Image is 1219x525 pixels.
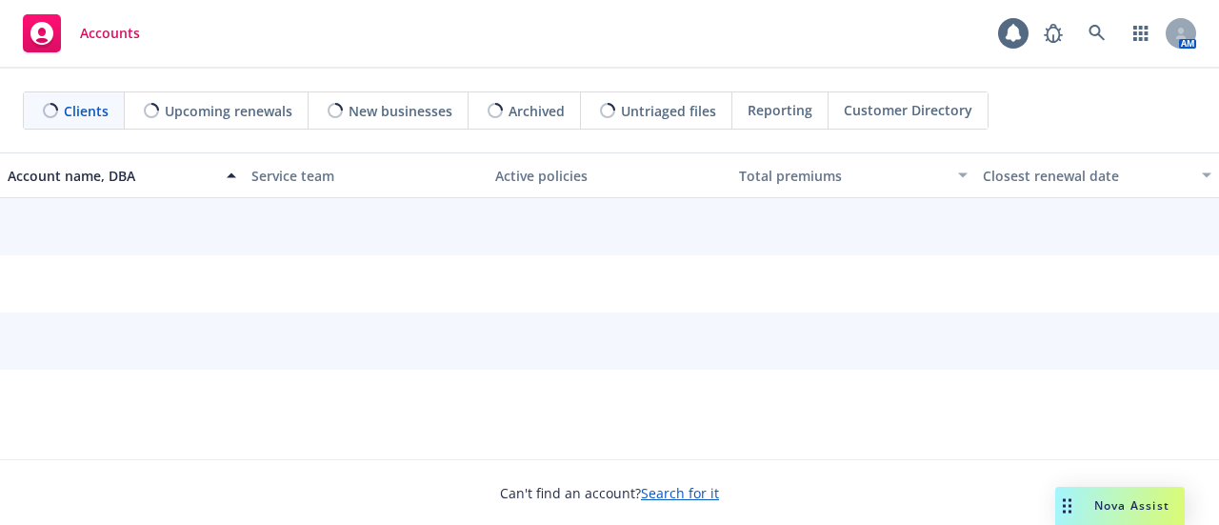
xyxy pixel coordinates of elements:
span: Upcoming renewals [165,101,292,121]
a: Report a Bug [1034,14,1072,52]
a: Switch app [1122,14,1160,52]
span: Untriaged files [621,101,716,121]
button: Active policies [488,152,731,198]
a: Accounts [15,7,148,60]
span: Nova Assist [1094,497,1169,514]
button: Service team [244,152,488,198]
div: Total premiums [739,166,947,186]
button: Nova Assist [1055,487,1185,525]
span: Reporting [748,100,812,120]
a: Search for it [641,484,719,502]
div: Service team [251,166,480,186]
div: Closest renewal date [983,166,1190,186]
span: Accounts [80,26,140,41]
span: Customer Directory [844,100,972,120]
div: Active policies [495,166,724,186]
div: Account name, DBA [8,166,215,186]
div: Drag to move [1055,487,1079,525]
span: Clients [64,101,109,121]
a: Search [1078,14,1116,52]
button: Closest renewal date [975,152,1219,198]
span: Can't find an account? [500,483,719,503]
button: Total premiums [731,152,975,198]
span: New businesses [349,101,452,121]
span: Archived [509,101,565,121]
